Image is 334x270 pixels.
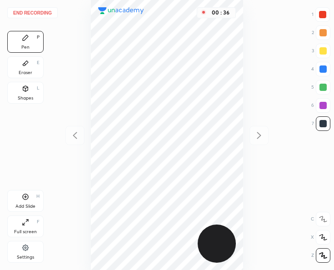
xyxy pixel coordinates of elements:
[17,255,34,260] div: Settings
[37,35,40,40] div: P
[36,194,40,199] div: H
[210,10,232,16] div: 00 : 36
[18,96,33,100] div: Shapes
[312,116,330,131] div: 7
[19,70,32,75] div: Eraser
[21,45,30,50] div: Pen
[14,230,37,234] div: Full screen
[311,248,330,263] div: Z
[37,86,40,90] div: L
[7,7,58,18] button: End recording
[311,62,330,76] div: 4
[312,44,330,58] div: 3
[312,25,330,40] div: 2
[37,220,40,224] div: F
[311,230,330,245] div: X
[312,7,330,22] div: 1
[98,7,144,14] img: logo.38c385cc.svg
[311,80,330,95] div: 5
[311,98,330,113] div: 6
[15,204,35,209] div: Add Slide
[37,60,40,65] div: E
[311,212,330,226] div: C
